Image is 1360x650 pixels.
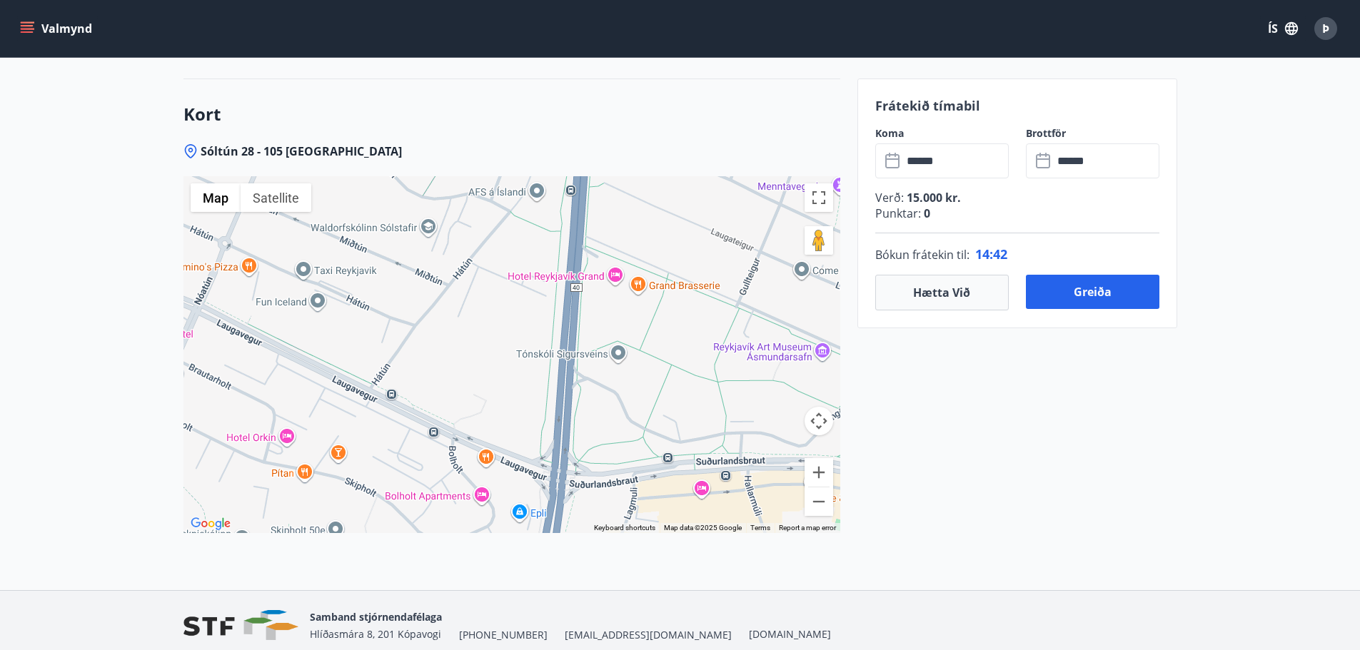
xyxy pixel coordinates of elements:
span: [EMAIL_ADDRESS][DOMAIN_NAME] [565,628,732,642]
p: Frátekið tímabil [875,96,1159,115]
button: ÍS [1260,16,1306,41]
a: Report a map error [779,524,836,532]
span: 42 [993,245,1007,263]
span: Sóltún 28 - 105 [GEOGRAPHIC_DATA] [201,143,402,159]
button: Show street map [191,183,241,212]
label: Brottför [1026,126,1159,141]
img: Google [187,514,234,533]
button: Toggle fullscreen view [805,183,833,212]
span: 14 : [975,245,993,263]
p: Punktar : [875,205,1159,221]
span: [PHONE_NUMBER] [459,628,548,642]
h3: Kort [183,102,840,126]
button: Zoom in [805,458,833,487]
button: Map camera controls [805,407,833,435]
button: Hætta við [875,275,1009,310]
button: Keyboard shortcuts [594,523,655,533]
button: Drag Pegman onto the map to open Street View [805,226,833,255]
button: Show satellite imagery [241,183,311,212]
span: Þ [1322,21,1329,36]
span: Hlíðasmára 8, 201 Kópavogi [310,627,441,641]
img: vjCaq2fThgY3EUYqSgpjEiBg6WP39ov69hlhuPVN.png [183,610,298,641]
span: Bókun frátekin til : [875,246,969,263]
span: Samband stjórnendafélaga [310,610,442,624]
button: Greiða [1026,275,1159,309]
a: [DOMAIN_NAME] [749,627,831,641]
button: Þ [1309,11,1343,46]
span: 0 [921,205,930,221]
label: Koma [875,126,1009,141]
a: Open this area in Google Maps (opens a new window) [187,514,234,533]
a: Terms (opens in new tab) [750,524,770,532]
button: Zoom out [805,487,833,516]
button: menu [17,16,98,41]
span: 15.000 kr. [904,190,961,205]
span: Map data ©2025 Google [664,524,742,532]
p: Verð : [875,190,1159,205]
